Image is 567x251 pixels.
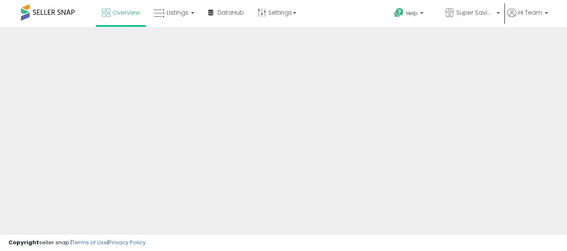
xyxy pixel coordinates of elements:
div: seller snap | | [8,239,146,247]
span: Help [406,10,418,17]
span: DataHub [217,8,244,17]
span: Listings [167,8,188,17]
span: Overview [112,8,140,17]
i: Get Help [394,8,404,18]
a: Help [387,1,438,27]
a: Privacy Policy [109,238,146,246]
strong: Copyright [8,238,39,246]
span: Hi Team [518,8,542,17]
span: Super Savings Now (NEW) [456,8,494,17]
a: Terms of Use [72,238,107,246]
a: Hi Team [507,8,548,27]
